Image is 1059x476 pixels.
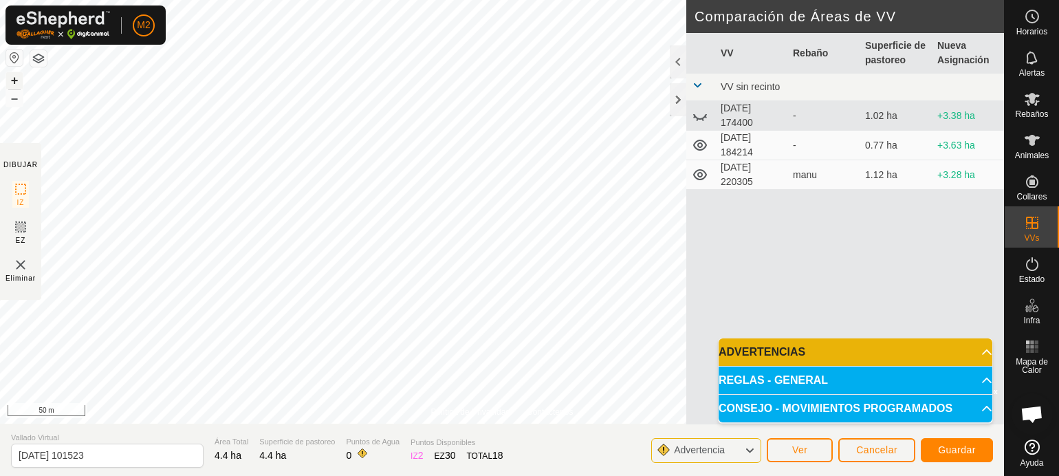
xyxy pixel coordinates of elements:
[527,406,573,418] a: Contáctenos
[719,338,992,366] p-accordion-header: ADVERTENCIAS
[1015,110,1048,118] span: Rebaños
[1012,393,1053,435] div: Chat abierto
[860,101,932,131] td: 1.02 ha
[695,8,1004,25] h2: Comparación de Áreas de VV
[674,444,725,455] span: Advertencia
[719,367,992,394] p-accordion-header: REGLAS - GENERAL
[721,81,780,92] span: VV sin recinto
[932,160,1004,190] td: +3.28 ha
[860,160,932,190] td: 1.12 ha
[1016,193,1047,201] span: Collares
[6,72,23,89] button: +
[860,131,932,160] td: 0.77 ha
[932,101,1004,131] td: +3.38 ha
[1005,434,1059,473] a: Ayuda
[1015,151,1049,160] span: Animales
[767,438,833,462] button: Ver
[715,101,787,131] td: [DATE] 174400
[932,131,1004,160] td: +3.63 ha
[938,444,976,455] span: Guardar
[787,33,860,74] th: Rebaño
[259,436,335,448] span: Superficie de pastoreo
[259,450,286,461] span: 4.4 ha
[719,375,828,386] span: REGLAS - GENERAL
[860,33,932,74] th: Superficie de pastoreo
[719,347,805,358] span: ADVERTENCIAS
[411,437,503,448] span: Puntos Disponibles
[492,450,503,461] span: 18
[346,450,351,461] span: 0
[719,395,992,422] p-accordion-header: CONSEJO - MOVIMIENTOS PROGRAMADOS
[1019,69,1045,77] span: Alertas
[1020,459,1044,467] span: Ayuda
[921,438,993,462] button: Guardar
[793,138,854,153] div: -
[715,131,787,160] td: [DATE] 184214
[215,436,248,448] span: Área Total
[346,436,400,448] span: Puntos de Agua
[715,33,787,74] th: VV
[137,18,150,32] span: M2
[793,109,854,123] div: -
[1016,28,1047,36] span: Horarios
[856,444,897,455] span: Cancelar
[838,438,915,462] button: Cancelar
[792,444,808,455] span: Ver
[466,448,503,463] div: TOTAL
[445,450,456,461] span: 30
[17,197,25,208] span: IZ
[6,273,36,283] span: Eliminar
[12,257,29,273] img: VV
[411,448,423,463] div: IZ
[6,50,23,66] button: Restablecer Mapa
[30,50,47,67] button: Capas del Mapa
[715,160,787,190] td: [DATE] 220305
[932,33,1004,74] th: Nueva Asignación
[17,11,110,39] img: Logo Gallagher
[418,450,424,461] span: 2
[431,406,510,418] a: Política de Privacidad
[16,235,26,246] span: EZ
[1023,316,1040,325] span: Infra
[1008,358,1056,374] span: Mapa de Calor
[793,168,854,182] div: manu
[6,90,23,107] button: –
[435,448,456,463] div: EZ
[215,450,241,461] span: 4.4 ha
[1024,234,1039,242] span: VVs
[1019,275,1045,283] span: Estado
[719,403,952,414] span: CONSEJO - MOVIMIENTOS PROGRAMADOS
[11,432,204,444] span: Vallado Virtual
[3,160,38,170] div: DIBUJAR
